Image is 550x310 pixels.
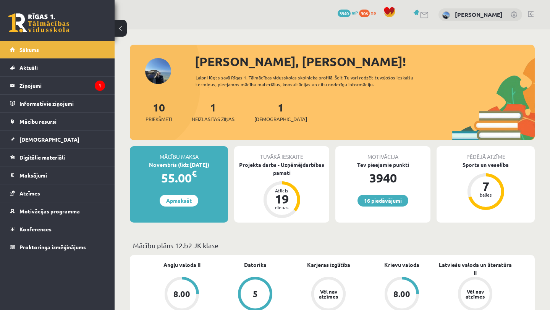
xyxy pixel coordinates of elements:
[10,149,105,166] a: Digitālie materiāli
[192,168,197,179] span: €
[19,244,86,250] span: Proktoringa izmēģinājums
[19,190,40,197] span: Atzīmes
[10,220,105,238] a: Konferences
[146,100,172,123] a: 10Priekšmeti
[130,161,228,169] div: Novembris (līdz [DATE])
[234,161,329,219] a: Projekta darbs - Uzņēmējdarbības pamati Atlicis 19 dienas
[19,46,39,53] span: Sākums
[234,161,329,177] div: Projekta darbs - Uzņēmējdarbības pamati
[173,290,190,298] div: 8.00
[455,11,503,18] a: [PERSON_NAME]
[338,10,351,17] span: 3940
[474,180,497,192] div: 7
[19,118,57,125] span: Mācību resursi
[338,10,358,16] a: 3940 mP
[146,115,172,123] span: Priekšmeti
[464,289,486,299] div: Vēl nav atzīmes
[19,136,79,143] span: [DEMOGRAPHIC_DATA]
[10,41,105,58] a: Sākums
[10,131,105,148] a: [DEMOGRAPHIC_DATA]
[437,146,535,161] div: Pēdējā atzīme
[437,161,535,169] div: Sports un veselība
[438,261,512,277] a: Latviešu valoda un literatūra II
[318,289,339,299] div: Vēl nav atzīmes
[270,188,293,193] div: Atlicis
[133,240,532,250] p: Mācību plāns 12.b2 JK klase
[437,161,535,211] a: Sports un veselība 7 balles
[10,184,105,202] a: Atzīmes
[335,161,430,169] div: Tev pieejamie punkti
[10,77,105,94] a: Ziņojumi1
[8,13,70,32] a: Rīgas 1. Tālmācības vidusskola
[359,10,370,17] span: 306
[442,11,450,19] img: Viktorija Ogreniča
[10,166,105,184] a: Maksājumi
[10,59,105,76] a: Aktuāli
[10,238,105,256] a: Proktoringa izmēģinājums
[160,195,198,207] a: Apmaksāt
[19,154,65,161] span: Digitālie materiāli
[357,195,408,207] a: 16 piedāvājumi
[192,115,235,123] span: Neizlasītās ziņas
[19,77,105,94] legend: Ziņojumi
[19,226,52,232] span: Konferences
[95,81,105,91] i: 1
[254,100,307,123] a: 1[DEMOGRAPHIC_DATA]
[130,169,228,187] div: 55.00
[234,146,329,161] div: Tuvākā ieskaite
[195,52,535,71] div: [PERSON_NAME], [PERSON_NAME]!
[130,146,228,161] div: Mācību maksa
[393,290,410,298] div: 8.00
[19,208,80,215] span: Motivācijas programma
[19,95,105,112] legend: Informatīvie ziņojumi
[335,146,430,161] div: Motivācija
[307,261,350,269] a: Karjeras izglītība
[474,192,497,197] div: balles
[10,95,105,112] a: Informatīvie ziņojumi
[254,115,307,123] span: [DEMOGRAPHIC_DATA]
[352,10,358,16] span: mP
[10,113,105,130] a: Mācību resursi
[270,193,293,205] div: 19
[359,10,380,16] a: 306 xp
[371,10,376,16] span: xp
[10,202,105,220] a: Motivācijas programma
[196,74,438,88] div: Laipni lūgts savā Rīgas 1. Tālmācības vidusskolas skolnieka profilā. Šeit Tu vari redzēt tuvojošo...
[19,166,105,184] legend: Maksājumi
[335,169,430,187] div: 3940
[19,64,38,71] span: Aktuāli
[163,261,201,269] a: Angļu valoda II
[244,261,267,269] a: Datorika
[384,261,419,269] a: Krievu valoda
[253,290,258,298] div: 5
[270,205,293,210] div: dienas
[192,100,235,123] a: 1Neizlasītās ziņas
